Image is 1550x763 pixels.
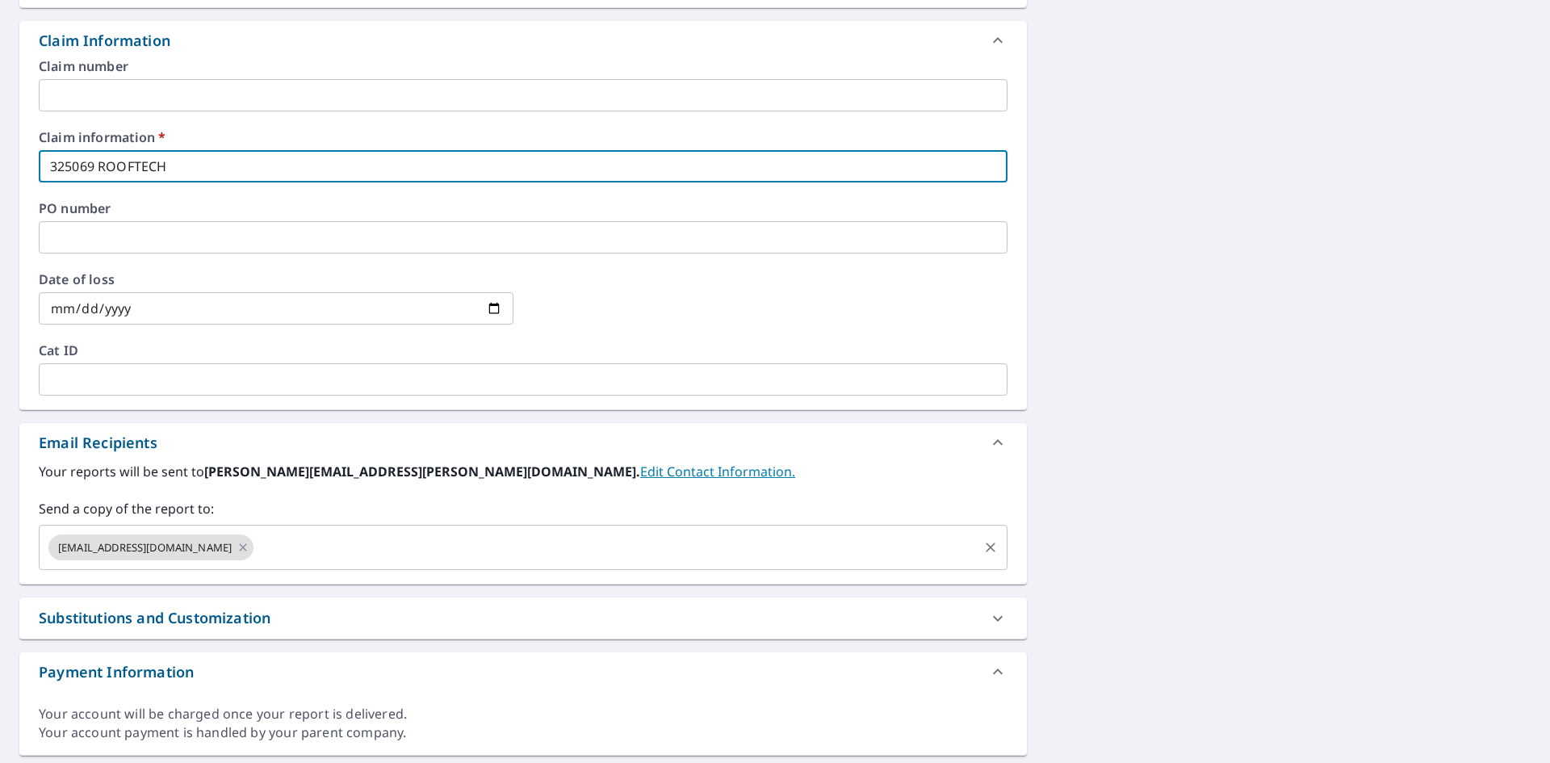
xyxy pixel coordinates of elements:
b: [PERSON_NAME][EMAIL_ADDRESS][PERSON_NAME][DOMAIN_NAME]. [204,463,640,480]
label: Date of loss [39,273,513,286]
label: Claim information [39,131,1007,144]
div: Payment Information [19,652,1027,691]
div: Claim Information [39,30,170,52]
div: Substitutions and Customization [19,597,1027,639]
div: Email Recipients [39,432,157,454]
div: Substitutions and Customization [39,607,270,629]
button: Clear [979,536,1002,559]
div: Claim Information [19,21,1027,60]
label: Cat ID [39,344,1007,357]
label: Your reports will be sent to [39,462,1007,481]
a: EditContactInfo [640,463,795,480]
div: Payment Information [39,661,194,683]
span: [EMAIL_ADDRESS][DOMAIN_NAME] [48,540,241,555]
div: Your account will be charged once your report is delivered. [39,705,1007,723]
div: [EMAIL_ADDRESS][DOMAIN_NAME] [48,535,253,560]
label: PO number [39,202,1007,215]
label: Send a copy of the report to: [39,499,1007,518]
div: Email Recipients [19,423,1027,462]
label: Claim number [39,60,1007,73]
div: Your account payment is handled by your parent company. [39,723,1007,742]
